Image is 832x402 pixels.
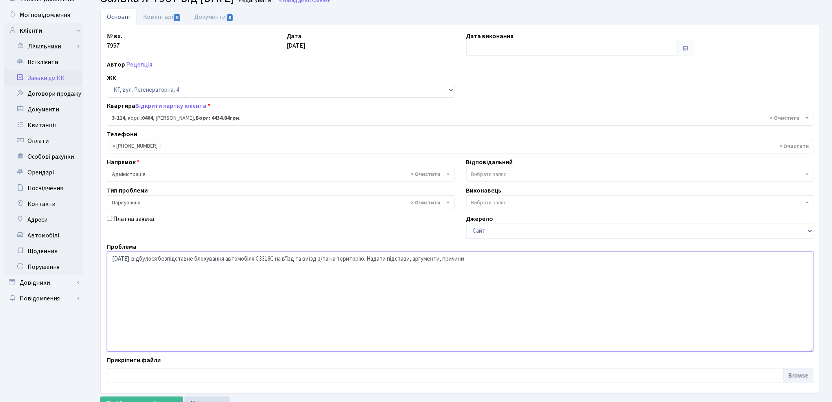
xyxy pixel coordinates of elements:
[112,170,445,178] span: Адміністрація
[466,186,502,195] label: Виконавець
[4,165,83,180] a: Орендарі
[112,114,804,122] span: <b>3-114</b>, корп.: <b>0404</b>, Сторчак Олександр Анатолійович, <b>Борг: 4434.84грн.</b>
[142,114,153,122] b: 0404
[471,199,507,207] span: Вибрати запис
[780,143,809,150] span: Видалити всі елементи
[107,101,210,111] label: Квартира
[107,31,122,41] label: № вх.
[411,170,441,178] span: Видалити всі елементи
[466,157,513,167] label: Відповідальний
[770,114,800,122] span: Видалити всі елементи
[112,142,115,150] span: ×
[107,195,455,210] span: Паркування
[107,242,136,252] label: Проблема
[107,186,148,195] label: Тип проблеми
[4,149,83,165] a: Особові рахунки
[471,170,507,178] span: Вибрати запис
[4,259,83,275] a: Порушення
[9,39,83,54] a: Лічильники
[113,214,154,224] label: Платна заявка
[107,167,455,182] span: Адміністрація
[112,199,445,207] span: Паркування
[136,9,188,25] a: Коментарі
[188,9,240,25] a: Документи
[4,291,83,306] a: Повідомлення
[4,102,83,117] a: Документи
[107,73,116,83] label: ЖК
[4,228,83,243] a: Автомобілі
[4,86,83,102] a: Договори продажу
[107,60,125,69] label: Автор
[195,114,241,122] b: Борг: 4434.84грн.
[4,23,83,39] a: Клієнти
[4,275,83,291] a: Довідники
[101,31,281,56] div: 7957
[4,196,83,212] a: Контакти
[4,243,83,259] a: Щоденник
[110,142,160,150] li: (050) 335-16-39
[4,54,83,70] a: Всі клієнти
[287,31,302,41] label: Дата
[281,31,460,56] div: [DATE]
[107,130,137,139] label: Телефони
[135,102,206,110] a: Відкрити картку клієнта
[100,9,136,25] a: Основні
[126,60,152,69] a: Рецепція
[466,214,493,224] label: Джерело
[4,212,83,228] a: Адреси
[174,14,180,21] span: 0
[107,252,814,352] textarea: Надати підстави, аргументи, причини блокування автомобіля С3316С
[4,133,83,149] a: Оплати
[4,70,83,86] a: Заявки до КК
[112,114,125,122] b: 3-114
[107,111,814,126] span: <b>3-114</b>, корп.: <b>0404</b>, Сторчак Олександр Анатолійович, <b>Борг: 4434.84грн.</b>
[227,14,233,21] span: 0
[4,117,83,133] a: Квитанції
[466,31,514,41] label: Дата виконання
[107,356,161,365] label: Прикріпити файли
[20,11,70,19] span: Мої повідомлення
[411,199,441,207] span: Видалити всі елементи
[4,180,83,196] a: Посвідчення
[4,7,83,23] a: Мої повідомлення
[107,157,140,167] label: Напрямок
